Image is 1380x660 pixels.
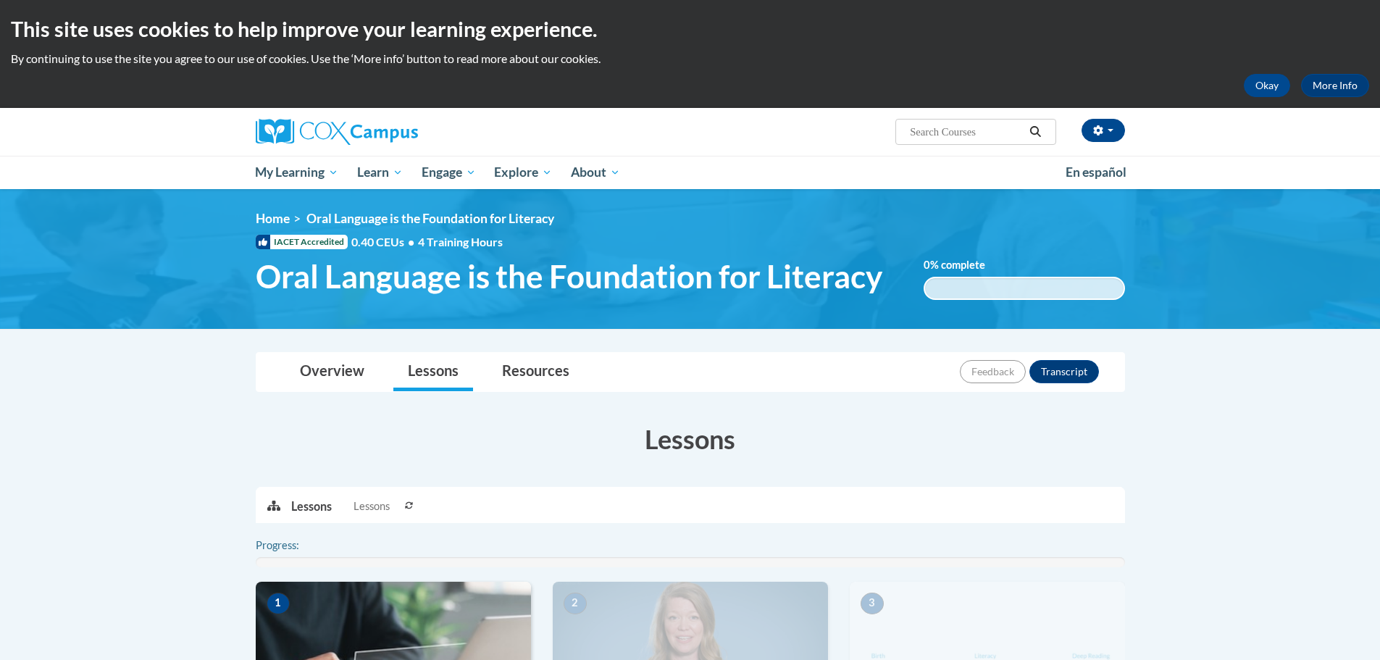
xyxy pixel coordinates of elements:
span: 4 Training Hours [418,235,503,248]
span: 2 [564,593,587,614]
input: Search Courses [908,123,1024,141]
span: Explore [494,164,552,181]
a: Cox Campus [256,119,531,145]
span: IACET Accredited [256,235,348,249]
span: Oral Language is the Foundation for Literacy [256,257,882,296]
span: Oral Language is the Foundation for Literacy [306,211,554,226]
span: 0 [924,259,930,271]
a: Home [256,211,290,226]
button: Transcript [1029,360,1099,383]
a: My Learning [246,156,348,189]
label: Progress: [256,538,339,554]
a: Overview [285,353,379,391]
span: • [408,235,414,248]
p: By continuing to use the site you agree to our use of cookies. Use the ‘More info’ button to read... [11,51,1369,67]
a: About [561,156,630,189]
h2: This site uses cookies to help improve your learning experience. [11,14,1369,43]
a: Lessons [393,353,473,391]
span: 0.40 CEUs [351,234,418,250]
button: Account Settings [1082,119,1125,142]
a: Learn [348,156,412,189]
img: Cox Campus [256,119,418,145]
button: Feedback [960,360,1026,383]
h3: Lessons [256,421,1125,457]
span: Learn [357,164,403,181]
span: Lessons [354,498,390,514]
span: Engage [422,164,476,181]
button: Search [1024,123,1046,141]
a: En español [1056,157,1136,188]
span: About [571,164,620,181]
div: Main menu [234,156,1147,189]
button: Okay [1244,74,1290,97]
a: Engage [412,156,485,189]
a: Explore [485,156,561,189]
span: My Learning [255,164,338,181]
a: More Info [1301,74,1369,97]
p: Lessons [291,498,332,514]
span: 3 [861,593,884,614]
label: % complete [924,257,1007,273]
a: Resources [488,353,584,391]
span: En español [1066,164,1126,180]
span: 1 [267,593,290,614]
